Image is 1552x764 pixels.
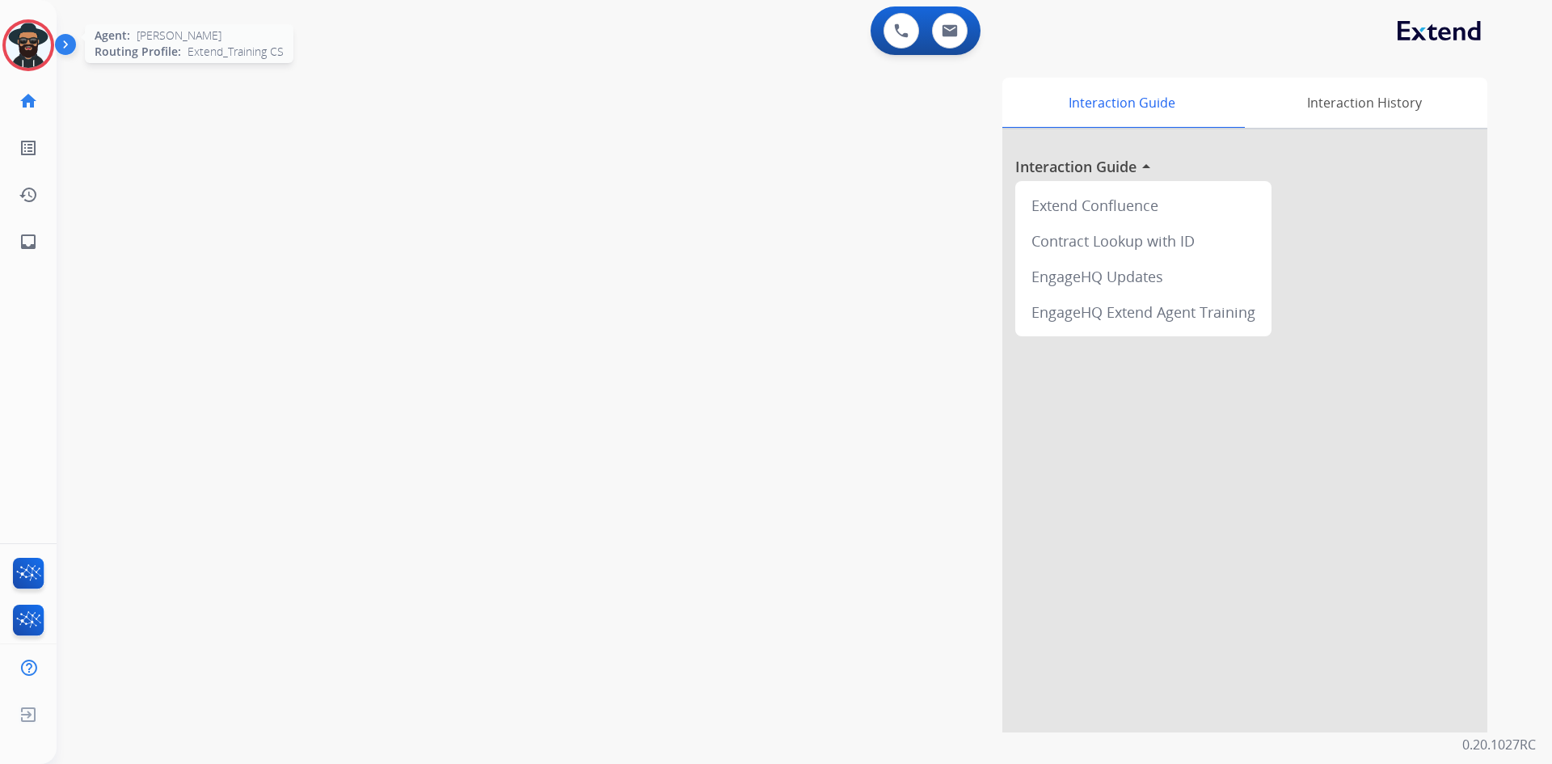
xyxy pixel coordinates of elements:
mat-icon: list_alt [19,138,38,158]
div: Extend Confluence [1022,188,1265,223]
span: Extend_Training CS [188,44,284,60]
div: Interaction History [1241,78,1487,128]
span: [PERSON_NAME] [137,27,221,44]
div: Contract Lookup with ID [1022,223,1265,259]
div: EngageHQ Extend Agent Training [1022,294,1265,330]
span: Agent: [95,27,130,44]
mat-icon: home [19,91,38,111]
span: Routing Profile: [95,44,181,60]
img: avatar [6,23,51,68]
p: 0.20.1027RC [1462,735,1536,754]
mat-icon: inbox [19,232,38,251]
div: Interaction Guide [1002,78,1241,128]
div: EngageHQ Updates [1022,259,1265,294]
mat-icon: history [19,185,38,205]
